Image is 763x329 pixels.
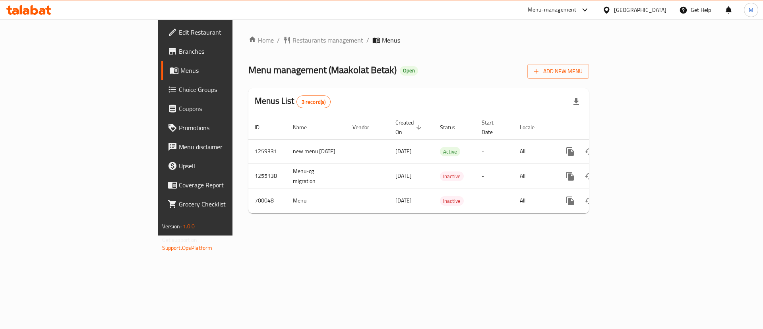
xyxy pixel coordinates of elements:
div: Export file [567,92,586,111]
span: [DATE] [395,171,412,181]
span: [DATE] [395,146,412,156]
span: Open [400,67,418,74]
span: Vendor [352,123,380,132]
span: Choice Groups [179,85,279,94]
a: Coverage Report [161,175,286,195]
th: Actions [554,115,643,140]
td: Menu-cg migration [287,164,346,189]
td: - [475,189,513,213]
table: enhanced table [248,115,643,213]
a: Restaurants management [283,35,363,45]
span: Coupons [179,104,279,113]
a: Choice Groups [161,80,286,99]
span: Get support on: [162,235,199,245]
span: Inactive [440,197,464,206]
span: Menus [180,66,279,75]
span: Inactive [440,172,464,181]
span: Coverage Report [179,180,279,190]
button: more [561,142,580,161]
span: Menu management ( Maakolat Betak ) [248,61,397,79]
span: Start Date [482,118,504,137]
li: / [366,35,369,45]
a: Menus [161,61,286,80]
a: Grocery Checklist [161,195,286,214]
span: Name [293,123,317,132]
td: - [475,139,513,164]
a: Support.OpsPlatform [162,243,213,253]
span: Branches [179,47,279,56]
div: Total records count [296,95,331,108]
td: Menu [287,189,346,213]
span: Promotions [179,123,279,132]
span: 1.0.0 [183,221,195,232]
div: Inactive [440,171,464,181]
span: Menu disclaimer [179,142,279,152]
span: Menus [382,35,400,45]
div: Menu-management [528,5,577,15]
td: All [513,189,554,213]
button: more [561,167,580,186]
span: Active [440,147,460,156]
span: Add New Menu [534,66,583,76]
a: Edit Restaurant [161,23,286,42]
div: [GEOGRAPHIC_DATA] [614,6,666,14]
td: All [513,164,554,189]
span: Status [440,123,466,132]
span: Edit Restaurant [179,27,279,37]
span: M [749,6,753,14]
button: Add New Menu [527,64,589,79]
div: Open [400,66,418,76]
span: Grocery Checklist [179,199,279,209]
h2: Menus List [255,95,331,108]
button: Change Status [580,142,599,161]
a: Branches [161,42,286,61]
span: Version: [162,221,182,232]
button: more [561,191,580,210]
span: Locale [520,123,545,132]
span: 3 record(s) [297,98,331,106]
span: Created On [395,118,424,137]
td: new menu [DATE] [287,139,346,164]
span: Restaurants management [292,35,363,45]
td: - [475,164,513,189]
a: Coupons [161,99,286,118]
nav: breadcrumb [248,35,589,45]
a: Promotions [161,118,286,137]
a: Menu disclaimer [161,137,286,156]
span: ID [255,123,270,132]
a: Upsell [161,156,286,175]
button: Change Status [580,191,599,210]
span: Upsell [179,161,279,171]
span: [DATE] [395,195,412,206]
td: All [513,139,554,164]
button: Change Status [580,167,599,186]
